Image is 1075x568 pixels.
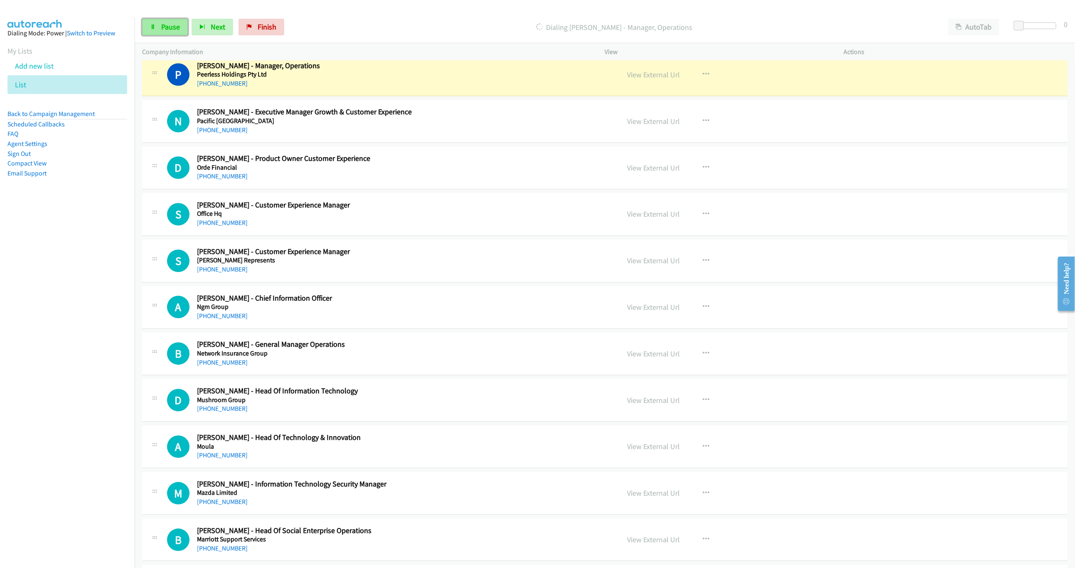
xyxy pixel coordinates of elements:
h2: [PERSON_NAME] - Product Owner Customer Experience [197,154,525,163]
p: View [605,47,829,57]
a: My Lists [7,46,32,56]
h1: A [167,435,189,458]
a: Pause [142,19,188,35]
h1: M [167,482,189,504]
a: Email Support [7,169,47,177]
a: List [15,80,26,89]
h2: [PERSON_NAME] - Customer Experience Manager [197,247,525,257]
h5: Marriott Support Services [197,535,525,543]
a: [PHONE_NUMBER] [197,451,248,459]
div: The call is yet to be attempted [167,110,189,132]
p: Actions [844,47,1068,57]
div: The call is yet to be attempted [167,342,189,365]
a: [PHONE_NUMBER] [197,312,248,320]
a: Back to Campaign Management [7,110,95,118]
p: Dialing [PERSON_NAME] - Manager, Operations [295,22,933,33]
span: Next [211,22,225,32]
a: [PHONE_NUMBER] [197,544,248,552]
a: View External Url [627,209,680,219]
div: The call is yet to be attempted [167,389,189,411]
a: [PHONE_NUMBER] [197,405,248,412]
h2: [PERSON_NAME] - Head Of Social Enterprise Operations [197,526,525,536]
h1: B [167,342,189,365]
div: The call is yet to be attempted [167,296,189,318]
a: View External Url [627,116,680,126]
h1: S [167,249,189,272]
h5: Peerless Holdings Pty Ltd [197,70,525,79]
h2: [PERSON_NAME] - Chief Information Officer [197,294,525,303]
a: View External Url [627,442,680,451]
h2: [PERSON_NAME] - Head Of Information Technology [197,386,525,396]
h1: D [167,156,189,179]
a: [PHONE_NUMBER] [197,498,248,506]
h5: Orde Financial [197,163,525,172]
h2: [PERSON_NAME] - Customer Experience Manager [197,200,525,210]
h2: [PERSON_NAME] - Executive Manager Growth & Customer Experience [197,107,525,117]
h5: Ngm Group [197,303,525,311]
a: View External Url [627,535,680,544]
h5: Mazda Limited [197,489,525,497]
button: AutoTab [948,19,999,35]
a: View External Url [627,70,680,79]
a: View External Url [627,349,680,358]
a: View External Url [627,488,680,498]
h1: B [167,528,189,551]
h5: Mushroom Group [197,396,525,404]
a: Sign Out [7,150,31,158]
a: [PHONE_NUMBER] [197,172,248,180]
a: FAQ [7,130,18,138]
h1: S [167,203,189,225]
h2: [PERSON_NAME] - Information Technology Security Manager [197,479,525,489]
h5: Moula [197,442,525,451]
h5: Office Hq [197,210,525,218]
a: Compact View [7,159,47,167]
div: The call is yet to be attempted [167,249,189,272]
iframe: Resource Center [1051,251,1075,317]
h1: D [167,389,189,411]
a: [PHONE_NUMBER] [197,219,248,227]
a: Scheduled Callbacks [7,120,65,128]
h2: [PERSON_NAME] - General Manager Operations [197,340,525,349]
div: The call is yet to be attempted [167,435,189,458]
span: Pause [161,22,180,32]
a: Add new list [15,61,54,71]
div: Dialing Mode: Power | [7,28,127,38]
a: Agent Settings [7,140,47,148]
div: The call is yet to be attempted [167,156,189,179]
h1: A [167,296,189,318]
h5: Pacific [GEOGRAPHIC_DATA] [197,117,525,125]
h5: Network Insurance Group [197,349,525,358]
a: [PHONE_NUMBER] [197,126,248,134]
h1: P [167,63,189,86]
h2: [PERSON_NAME] - Head Of Technology & Innovation [197,433,525,442]
button: Next [192,19,233,35]
span: Finish [258,22,276,32]
div: The call is yet to be attempted [167,528,189,551]
a: View External Url [627,256,680,265]
div: 0 [1064,19,1068,30]
a: Finish [239,19,284,35]
a: View External Url [627,395,680,405]
p: Company Information [142,47,590,57]
div: Delay between calls (in seconds) [1018,22,1056,29]
a: [PHONE_NUMBER] [197,358,248,366]
a: View External Url [627,163,680,173]
h1: N [167,110,189,132]
h2: [PERSON_NAME] - Manager, Operations [197,61,525,71]
a: [PHONE_NUMBER] [197,265,248,273]
a: [PHONE_NUMBER] [197,79,248,87]
a: View External Url [627,302,680,312]
h5: [PERSON_NAME] Represents [197,256,525,264]
a: Switch to Preview [67,29,115,37]
div: The call is yet to be attempted [167,203,189,225]
div: The call is yet to be attempted [167,482,189,504]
